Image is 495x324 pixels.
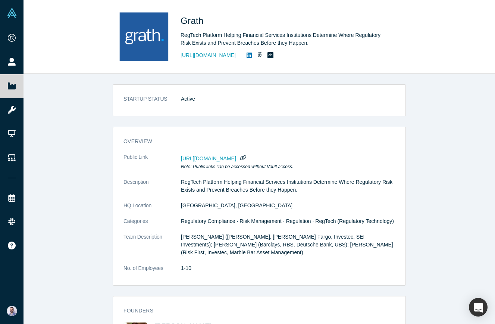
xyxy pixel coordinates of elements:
dd: [GEOGRAPHIC_DATA], [GEOGRAPHIC_DATA] [181,202,395,210]
p: [PERSON_NAME] ([PERSON_NAME], [PERSON_NAME] Fargo, Investec, SEI Investments); [PERSON_NAME] (Bar... [181,233,395,257]
span: [URL][DOMAIN_NAME] [181,155,236,161]
a: [URL][DOMAIN_NAME] [181,51,236,59]
dt: No. of Employees [123,264,181,280]
div: RegTech Platform Helping Financial Services Institutions Determine Where Regulatory Risk Exists a... [181,31,389,47]
dd: Active [181,95,395,103]
dt: Categories [123,217,181,233]
dt: Team Description [123,233,181,264]
dt: HQ Location [123,202,181,217]
img: Sam Jadali's Account [7,306,17,316]
span: Regulatory Compliance · Risk Management · Regulation · RegTech (Regulatory Technology) [181,218,394,224]
dt: STARTUP STATUS [123,95,181,111]
h3: Founders [123,307,385,315]
img: Grath's Logo [118,11,170,63]
h3: overview [123,138,385,145]
dt: Description [123,178,181,202]
img: Alchemist Vault Logo [7,8,17,18]
em: Note: Public links can be accessed without Vault access. [181,164,293,169]
p: RegTech Platform Helping Financial Services Institutions Determine Where Regulatory Risk Exists a... [181,178,395,194]
dd: 1-10 [181,264,395,272]
span: Grath [181,16,206,26]
span: Public Link [123,153,148,161]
